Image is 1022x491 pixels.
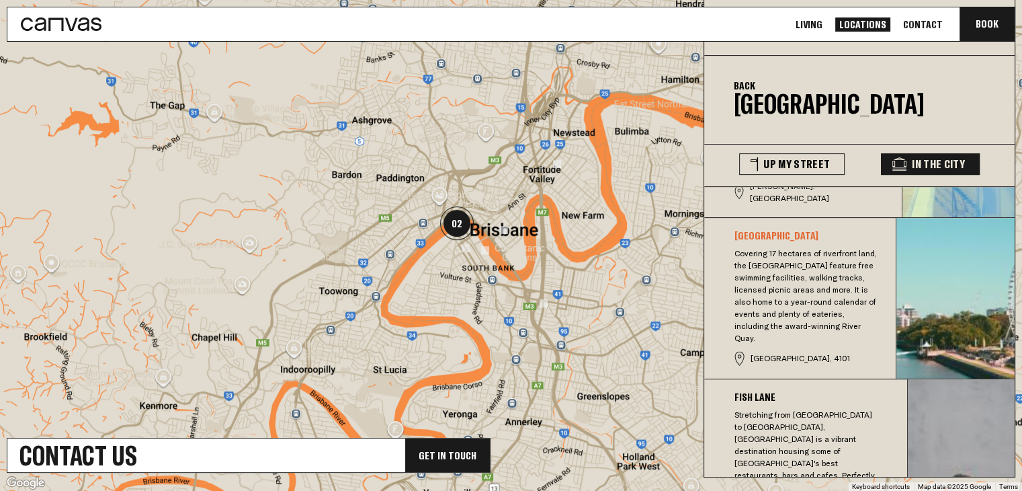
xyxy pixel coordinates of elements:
[792,17,826,32] a: Living
[704,218,896,379] button: [GEOGRAPHIC_DATA]Covering 17 hectares of riverfront land, the [GEOGRAPHIC_DATA] feature free swim...
[999,483,1018,490] a: Terms (opens in new tab)
[835,17,890,32] a: Locations
[734,248,878,344] p: Covering 17 hectares of riverfront land, the [GEOGRAPHIC_DATA] feature free swimming facilities, ...
[739,153,845,175] button: Up My Street
[899,17,947,32] a: Contact
[405,439,490,472] div: Get In Touch
[7,438,491,473] a: Contact UsGet In Touch
[918,483,991,490] span: Map data ©2025 Google
[896,218,1015,379] img: 03b036d1a2d3915f98c12777a1367100fee91de6-2000x1335.jpg
[734,180,884,204] div: [PERSON_NAME]. [GEOGRAPHIC_DATA]
[734,351,878,366] div: [GEOGRAPHIC_DATA], 4101
[734,391,890,402] h3: Fish Lane
[435,201,479,245] div: 02
[960,7,1015,41] button: Book
[734,80,755,91] button: Back
[734,230,878,241] h3: [GEOGRAPHIC_DATA]
[881,153,980,175] button: In The City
